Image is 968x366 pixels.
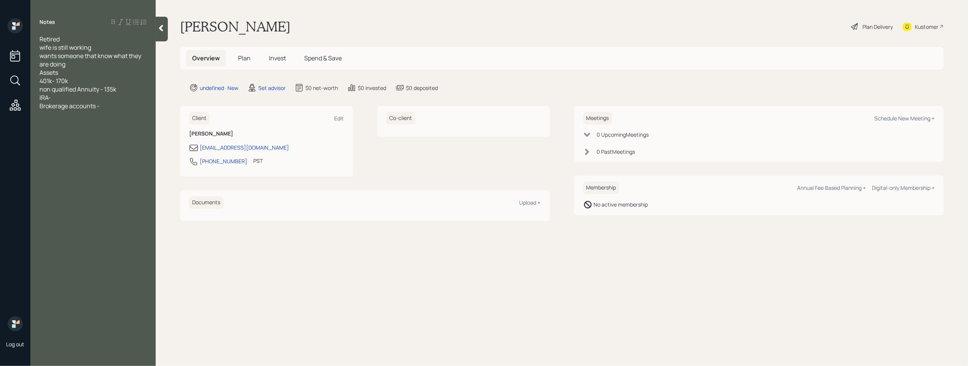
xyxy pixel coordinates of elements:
h1: [PERSON_NAME] [180,18,291,35]
div: Edit [334,115,344,122]
div: No active membership [594,200,648,208]
div: $0 net-worth [305,84,338,92]
h6: Meetings [583,112,612,125]
div: undefined · New [200,84,238,92]
div: Set advisor [258,84,286,92]
span: Overview [192,54,220,62]
div: [EMAIL_ADDRESS][DOMAIN_NAME] [200,144,289,151]
div: $0 deposited [406,84,438,92]
span: IRA- [39,93,51,102]
span: Brokerage accounts - [39,102,99,110]
span: Plan [238,54,251,62]
h6: [PERSON_NAME] [189,131,344,137]
div: [PHONE_NUMBER] [200,157,247,165]
div: Log out [6,341,24,348]
span: wants someone that know what they are doing [39,52,142,68]
div: Upload + [520,199,541,206]
span: Spend & Save [304,54,342,62]
span: Invest [269,54,286,62]
img: retirable_logo.png [8,316,23,331]
h6: Client [189,112,210,125]
div: Plan Delivery [862,23,893,31]
div: $0 invested [358,84,386,92]
div: 0 Past Meeting s [597,148,635,156]
span: non qualified Annuity - 135k [39,85,116,93]
div: PST [253,157,263,165]
span: Assets [39,68,58,77]
h6: Co-client [386,112,415,125]
div: Digital-only Membership + [872,184,935,191]
span: wife is still working [39,43,91,52]
div: 0 Upcoming Meeting s [597,131,649,139]
div: Schedule New Meeting + [874,115,935,122]
h6: Membership [583,181,619,194]
label: Notes [39,18,55,26]
span: 401k- 170k [39,77,68,85]
h6: Documents [189,196,223,209]
div: Annual Fee Based Planning + [797,184,866,191]
div: Kustomer [915,23,938,31]
span: Retired [39,35,60,43]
